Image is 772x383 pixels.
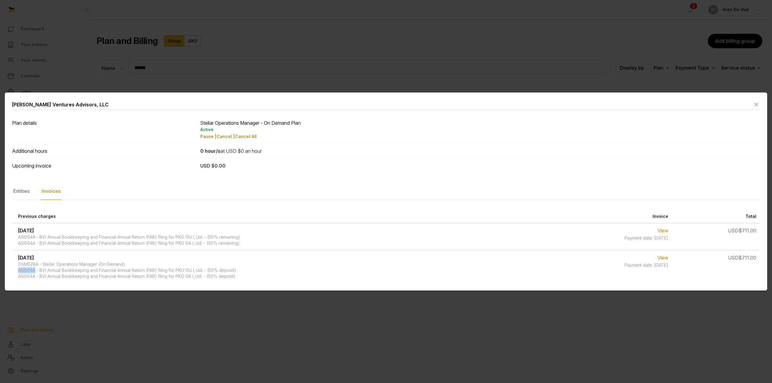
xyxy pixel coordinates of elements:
[625,235,668,241] span: Payment date: [DATE]
[728,228,739,234] span: USD
[12,183,760,200] nav: Tabs
[18,228,34,234] span: [DATE]
[200,147,760,155] div: at USD $0 an hour
[549,210,672,223] th: Invoice
[12,183,31,200] div: Entities
[12,210,549,223] th: Previous charges
[12,119,195,140] dt: Plan details
[18,261,236,279] div: OSM028A - Stellar Operations Manager (On Demand) ASI004A - BVI Annual Bookkeeping and Financial A...
[18,255,34,261] span: [DATE]
[217,134,235,139] span: Cancel |
[200,119,760,140] div: Stellar Operations Manager - On Demand Plan
[40,183,62,200] div: Invoices
[200,127,760,133] div: Active
[200,162,760,169] div: USD $0.00
[12,147,195,155] dt: Additional hours
[18,234,240,246] div: ASI004A - BVI Annual Bookkeeping and Financial Annual Return (FAR) filing for PKO OU I‚ Ltd. - (5...
[235,134,257,139] span: Cancel All
[625,262,668,268] span: Payment date: [DATE]
[200,148,220,154] strong: 0 hour/s
[739,228,756,234] span: $711.00
[200,134,217,139] span: Pause |
[672,210,760,223] th: Total
[739,255,756,261] span: $711.00
[657,228,668,234] a: View
[12,101,109,108] div: [PERSON_NAME] Ventures Advisors, LLC
[728,255,739,261] span: USD
[12,162,195,169] dt: Upcoming invoice
[657,255,668,261] a: View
